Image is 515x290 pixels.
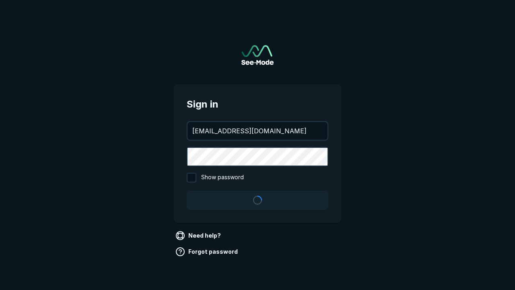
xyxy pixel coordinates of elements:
span: Sign in [187,97,328,112]
span: Show password [201,173,244,182]
input: your@email.com [187,122,328,140]
a: Go to sign in [241,45,274,65]
a: Need help? [174,229,224,242]
a: Forgot password [174,245,241,258]
img: See-Mode Logo [241,45,274,65]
